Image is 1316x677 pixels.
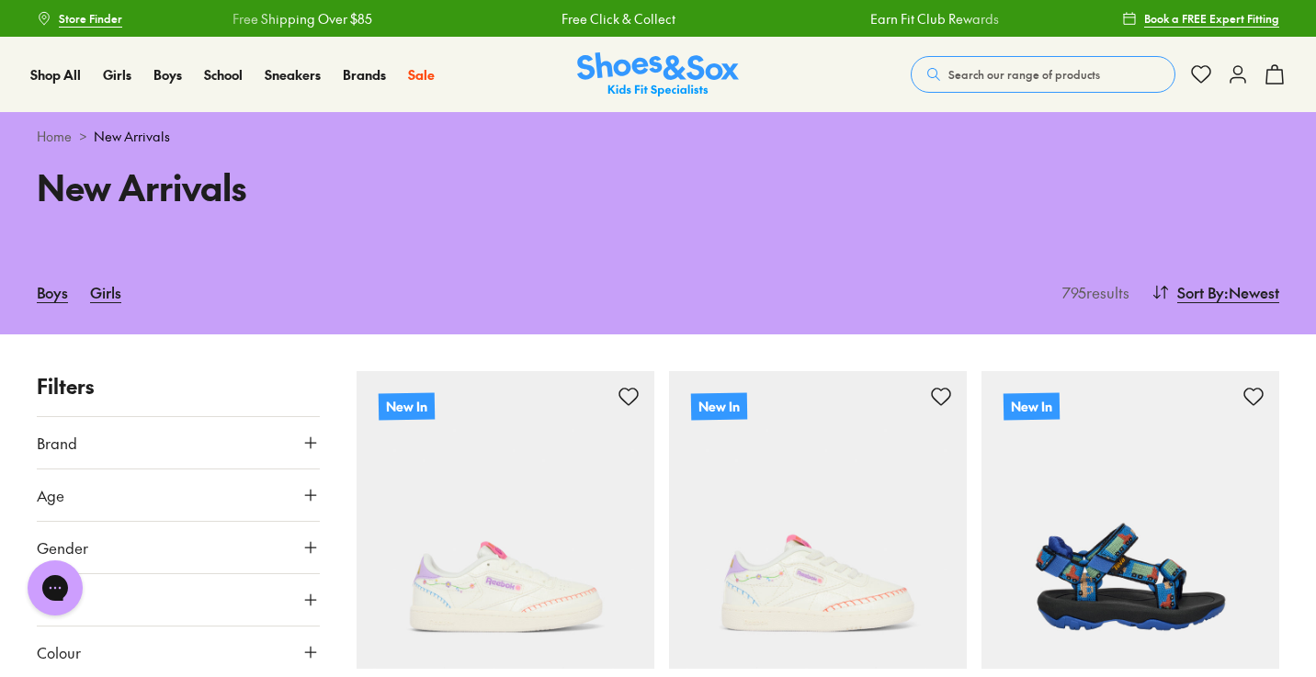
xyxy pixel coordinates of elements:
span: Colour [37,641,81,663]
a: Sale [408,65,435,85]
span: : Newest [1224,281,1279,303]
span: Age [37,484,64,506]
p: New In [691,392,747,420]
a: Brands [343,65,386,85]
button: Style [37,574,320,626]
span: Boys [153,65,182,84]
button: Age [37,469,320,521]
span: School [204,65,243,84]
a: Boys [37,272,68,312]
a: Girls [103,65,131,85]
button: Search our range of products [911,56,1175,93]
a: Shop All [30,65,81,85]
button: Brand [37,417,320,468]
a: Free Shipping Over $85 [233,9,372,28]
span: Brand [37,432,77,454]
span: Book a FREE Expert Fitting [1144,10,1279,27]
span: Sneakers [265,65,321,84]
span: New Arrivals [94,127,170,146]
span: Search our range of products [948,66,1100,83]
a: Book a FREE Expert Fitting [1122,2,1279,35]
div: > [37,127,1279,146]
a: Store Finder [37,2,122,35]
span: Store Finder [59,10,122,27]
a: New In [981,371,1279,669]
span: Sort By [1177,281,1224,303]
a: New In [669,371,967,669]
img: SNS_Logo_Responsive.svg [577,52,739,97]
p: 795 results [1055,281,1129,303]
a: Sneakers [265,65,321,85]
span: Shop All [30,65,81,84]
button: Sort By:Newest [1151,272,1279,312]
iframe: Gorgias live chat messenger [18,554,92,622]
span: Gender [37,536,88,559]
a: School [204,65,243,85]
span: Sale [408,65,435,84]
a: Earn Fit Club Rewards [870,9,999,28]
button: Gender [37,522,320,573]
h1: New Arrivals [37,161,636,213]
a: Shoes & Sox [577,52,739,97]
a: Boys [153,65,182,85]
p: New In [379,392,435,420]
p: Filters [37,371,320,401]
span: Girls [103,65,131,84]
a: Free Click & Collect [562,9,675,28]
a: New In [357,371,654,669]
a: Girls [90,272,121,312]
span: Brands [343,65,386,84]
p: New In [1004,392,1060,420]
a: Home [37,127,72,146]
